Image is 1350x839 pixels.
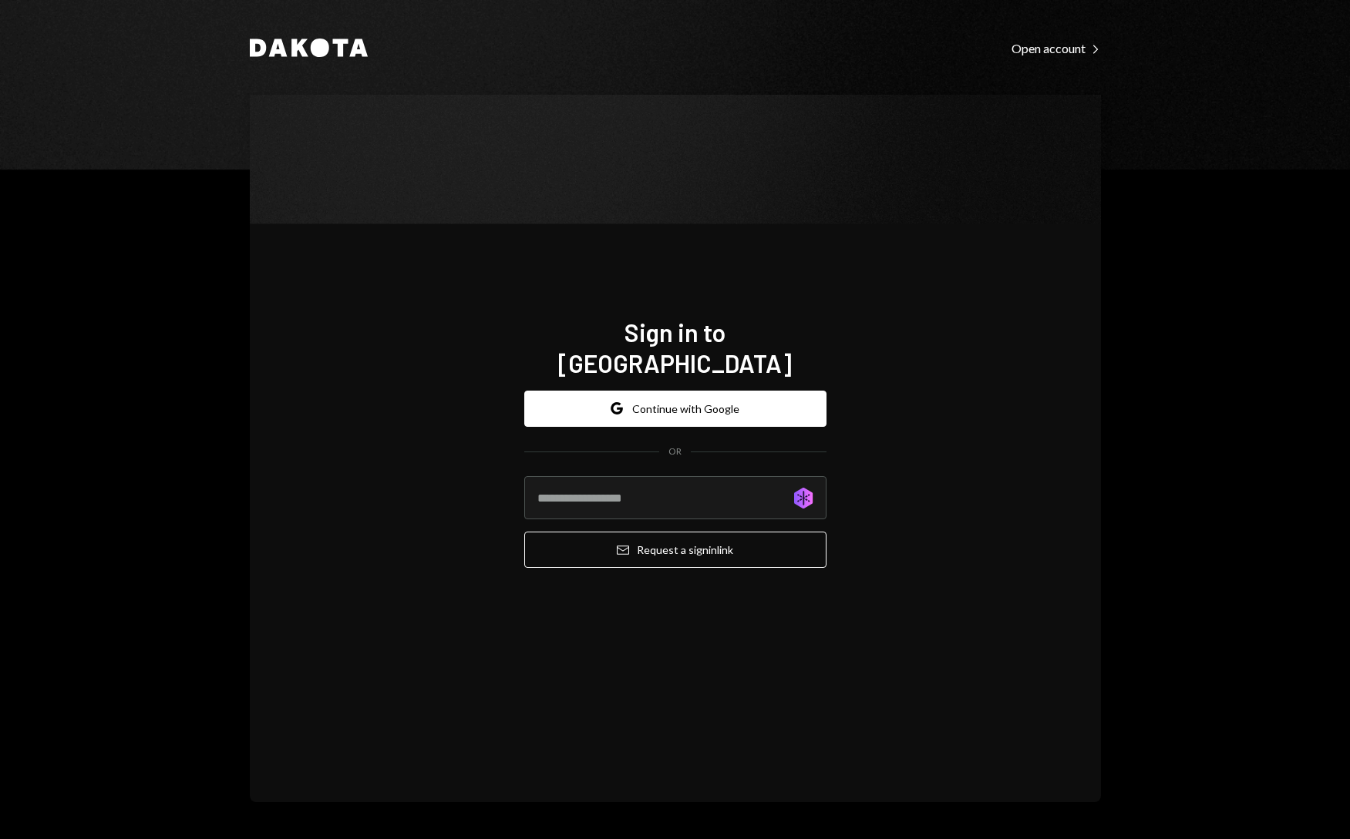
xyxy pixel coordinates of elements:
h1: Sign in to [GEOGRAPHIC_DATA] [524,317,826,378]
button: Continue with Google [524,391,826,427]
div: OR [668,445,682,458]
button: Request a signinlink [524,532,826,568]
div: Open account [1012,41,1101,56]
a: Open account [1012,39,1101,56]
